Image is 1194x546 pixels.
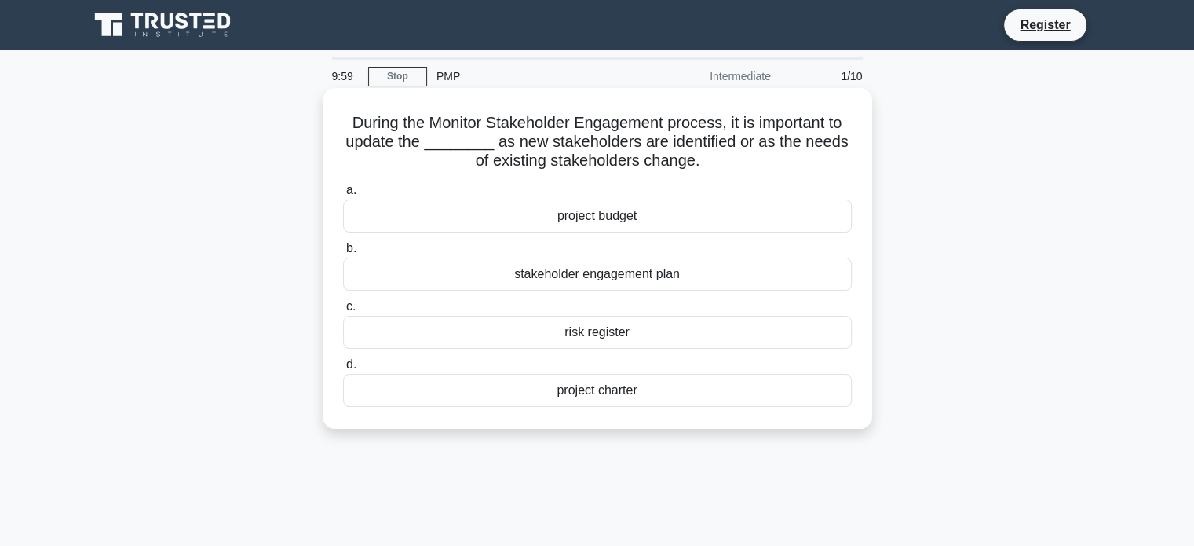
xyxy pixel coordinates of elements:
span: c. [346,299,356,313]
div: risk register [343,316,852,349]
a: Stop [368,67,427,86]
div: 9:59 [323,60,368,92]
div: project budget [343,200,852,233]
span: b. [346,241,356,255]
div: stakeholder engagement plan [343,258,852,291]
span: a. [346,183,356,196]
div: project charter [343,374,852,407]
div: Intermediate [643,60,780,92]
a: Register [1010,15,1079,35]
div: 1/10 [780,60,872,92]
div: PMP [427,60,643,92]
span: d. [346,357,356,371]
h5: During the Monitor Stakeholder Engagement process, it is important to update the ________ as new ... [341,113,853,171]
